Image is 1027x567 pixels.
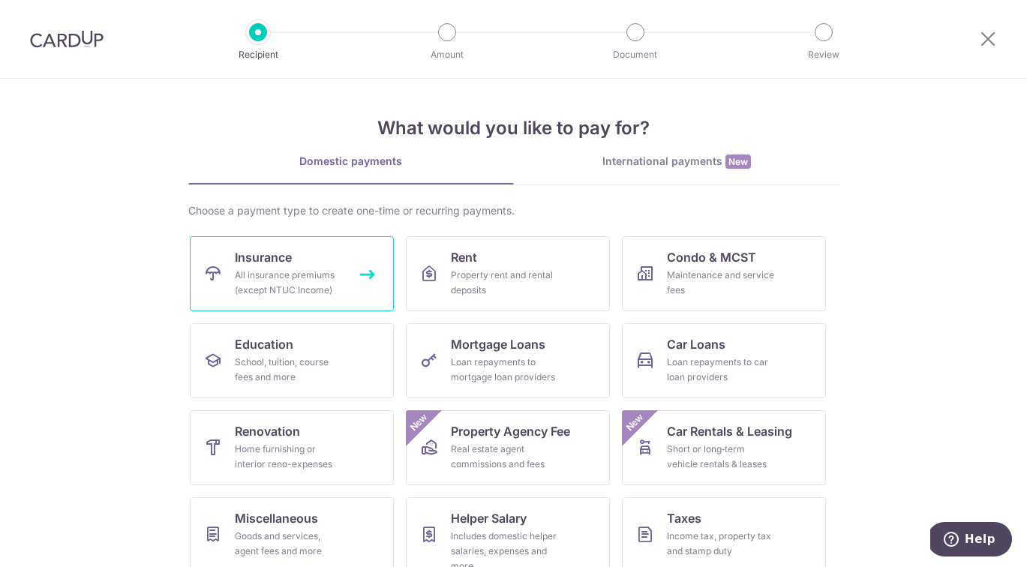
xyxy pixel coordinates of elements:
[514,154,839,169] div: International payments
[451,355,559,385] div: Loan repayments to mortgage loan providers
[190,323,394,398] a: EducationSchool, tuition, course fees and more
[622,410,647,435] span: New
[235,268,343,298] div: All insurance premiums (except NTUC Income)
[235,422,300,440] span: Renovation
[188,154,514,169] div: Domestic payments
[235,442,343,472] div: Home furnishing or interior reno-expenses
[667,509,701,527] span: Taxes
[667,268,775,298] div: Maintenance and service fees
[667,355,775,385] div: Loan repayments to car loan providers
[930,522,1012,559] iframe: Opens a widget where you can find more information
[235,355,343,385] div: School, tuition, course fees and more
[392,47,503,62] p: Amount
[667,529,775,559] div: Income tax, property tax and stamp duty
[235,248,292,266] span: Insurance
[203,47,314,62] p: Recipient
[451,422,570,440] span: Property Agency Fee
[768,47,879,62] p: Review
[622,236,826,311] a: Condo & MCSTMaintenance and service fees
[30,30,104,48] img: CardUp
[406,410,431,435] span: New
[235,335,293,353] span: Education
[235,529,343,559] div: Goods and services, agent fees and more
[667,335,725,353] span: Car Loans
[667,442,775,472] div: Short or long‑term vehicle rentals & leases
[451,442,559,472] div: Real estate agent commissions and fees
[451,268,559,298] div: Property rent and rental deposits
[188,203,839,218] div: Choose a payment type to create one-time or recurring payments.
[235,509,318,527] span: Miscellaneous
[188,115,839,142] h4: What would you like to pay for?
[622,323,826,398] a: Car LoansLoan repayments to car loan providers
[580,47,691,62] p: Document
[190,410,394,485] a: RenovationHome furnishing or interior reno-expenses
[451,248,477,266] span: Rent
[622,410,826,485] a: Car Rentals & LeasingShort or long‑term vehicle rentals & leasesNew
[667,248,756,266] span: Condo & MCST
[451,335,545,353] span: Mortgage Loans
[451,509,527,527] span: Helper Salary
[406,323,610,398] a: Mortgage LoansLoan repayments to mortgage loan providers
[406,410,610,485] a: Property Agency FeeReal estate agent commissions and feesNew
[667,422,792,440] span: Car Rentals & Leasing
[406,236,610,311] a: RentProperty rent and rental deposits
[725,154,751,169] span: New
[190,236,394,311] a: InsuranceAll insurance premiums (except NTUC Income)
